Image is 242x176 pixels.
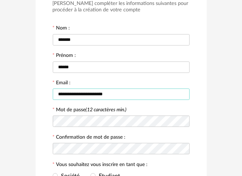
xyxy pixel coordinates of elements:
[86,107,127,112] i: (12 caractères min.)
[53,0,190,14] h3: [PERSON_NAME] compléter les informations suivantes pour procéder à la création de votre compte
[53,26,70,32] label: Nom :
[56,107,127,112] label: Mot de passe
[53,162,148,169] label: Vous souhaitez vous inscrire en tant que :
[53,80,71,87] label: Email :
[53,135,126,141] label: Confirmation de mot de passe :
[53,53,76,59] label: Prénom :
